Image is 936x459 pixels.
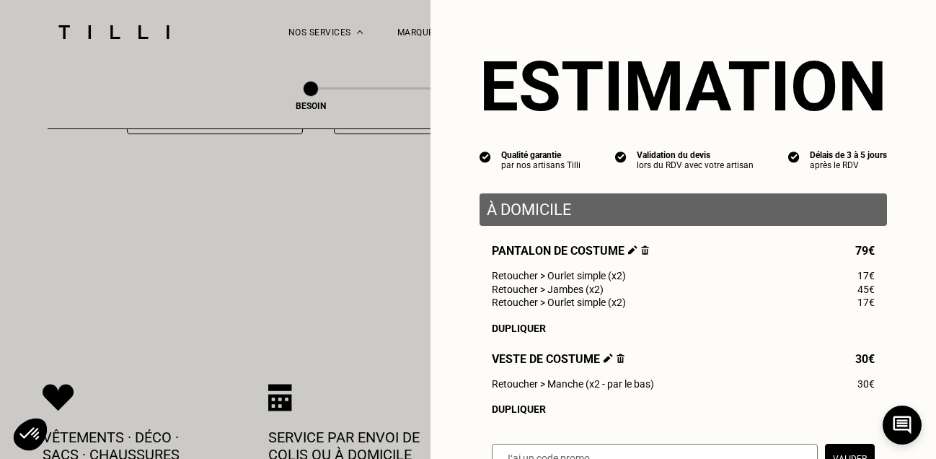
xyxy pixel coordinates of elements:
div: Validation du devis [637,150,754,160]
div: Délais de 3 à 5 jours [810,150,887,160]
div: Qualité garantie [501,150,580,160]
span: 30€ [857,378,875,390]
span: Retoucher > Jambes (x2) [492,284,604,295]
img: Supprimer [617,354,624,363]
span: 17€ [857,297,875,308]
img: icon list info [480,150,491,163]
img: icon list info [788,150,800,163]
span: Pantalon de costume [492,244,649,258]
div: par nos artisans Tilli [501,160,580,170]
span: Veste de costume [492,352,624,366]
img: Éditer [604,354,613,363]
div: Dupliquer [492,323,875,334]
img: Supprimer [641,245,649,255]
span: 45€ [857,284,875,295]
section: Estimation [480,46,887,127]
span: Retoucher > Manche (x2 - par le bas) [492,378,654,390]
img: icon list info [615,150,627,163]
div: Dupliquer [492,403,875,415]
div: après le RDV [810,160,887,170]
span: Retoucher > Ourlet simple (x2) [492,270,626,281]
span: Retoucher > Ourlet simple (x2) [492,297,626,308]
img: Éditer [628,245,637,255]
span: 30€ [855,352,875,366]
span: 17€ [857,270,875,281]
span: 79€ [855,244,875,258]
p: À domicile [487,201,880,219]
div: lors du RDV avec votre artisan [637,160,754,170]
